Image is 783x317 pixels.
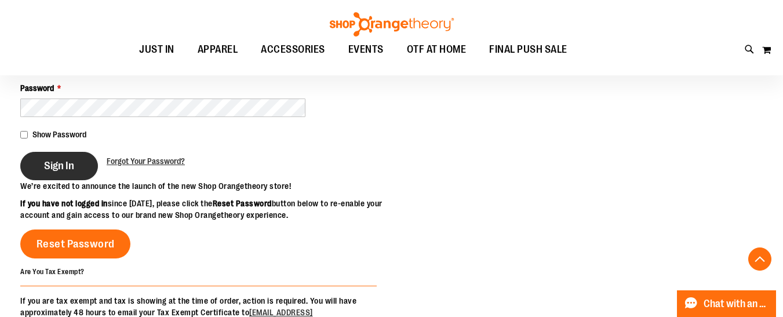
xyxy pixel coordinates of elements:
[139,37,174,63] span: JUST IN
[249,37,337,63] a: ACCESSORIES
[489,37,567,63] span: FINAL PUSH SALE
[348,37,384,63] span: EVENTS
[20,229,130,258] a: Reset Password
[677,290,777,317] button: Chat with an Expert
[198,37,238,63] span: APPAREL
[20,268,85,276] strong: Are You Tax Exempt?
[20,180,392,192] p: We’re excited to announce the launch of the new Shop Orangetheory store!
[37,238,115,250] span: Reset Password
[395,37,478,63] a: OTF AT HOME
[186,37,250,63] a: APPAREL
[20,199,108,208] strong: If you have not logged in
[337,37,395,63] a: EVENTS
[128,37,186,63] a: JUST IN
[704,298,769,309] span: Chat with an Expert
[107,156,185,166] span: Forgot Your Password?
[107,155,185,167] a: Forgot Your Password?
[20,198,392,221] p: since [DATE], please click the button below to re-enable your account and gain access to our bran...
[328,12,456,37] img: Shop Orangetheory
[261,37,325,63] span: ACCESSORIES
[213,199,272,208] strong: Reset Password
[32,130,86,139] span: Show Password
[407,37,467,63] span: OTF AT HOME
[478,37,579,63] a: FINAL PUSH SALE
[20,152,98,180] button: Sign In
[44,159,74,172] span: Sign In
[20,83,54,93] span: Password
[748,247,771,271] button: Back To Top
